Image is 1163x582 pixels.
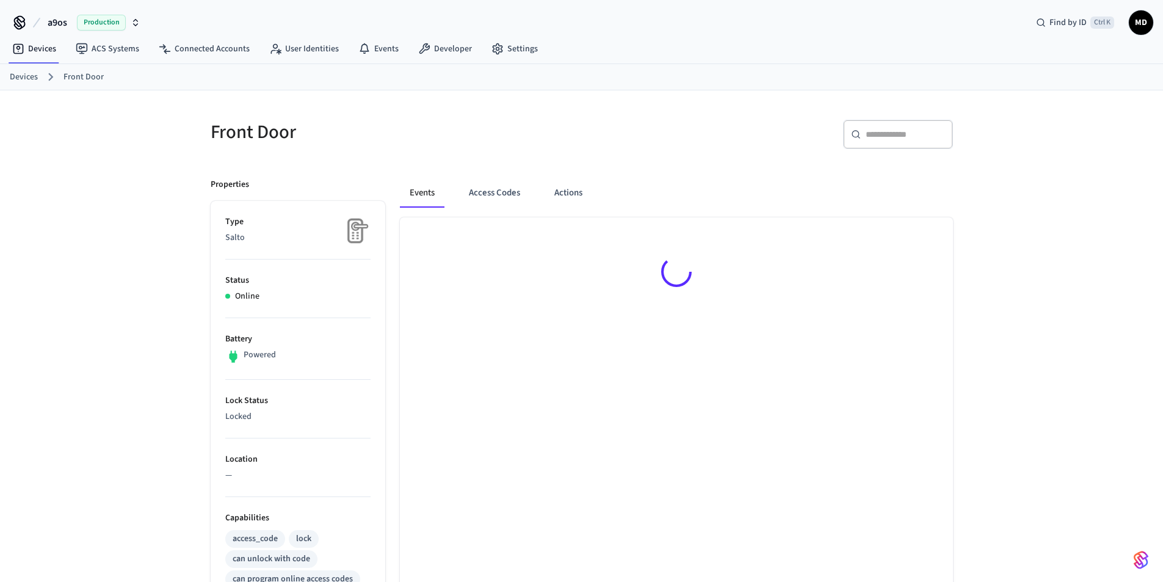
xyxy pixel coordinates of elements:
p: Type [225,216,371,228]
a: User Identities [259,38,349,60]
a: Front Door [63,71,104,84]
p: Locked [225,410,371,423]
img: SeamLogoGradient.69752ec5.svg [1134,550,1148,570]
img: Placeholder Lock Image [340,216,371,246]
a: Events [349,38,408,60]
p: — [225,469,371,482]
a: Devices [2,38,66,60]
a: ACS Systems [66,38,149,60]
p: Capabilities [225,512,371,525]
div: lock [296,533,311,545]
p: Status [225,274,371,287]
span: a9os [48,15,67,30]
div: Find by IDCtrl K [1026,12,1124,34]
p: Salto [225,231,371,244]
button: Events [400,178,444,208]
button: MD [1129,10,1153,35]
p: Lock Status [225,395,371,407]
h5: Front Door [211,120,574,145]
span: Production [77,15,126,31]
a: Developer [408,38,482,60]
div: access_code [233,533,278,545]
div: can unlock with code [233,553,310,566]
span: MD [1130,12,1152,34]
p: Battery [225,333,371,346]
p: Powered [244,349,276,362]
span: Find by ID [1049,16,1087,29]
button: Actions [545,178,592,208]
p: Location [225,453,371,466]
a: Settings [482,38,548,60]
button: Access Codes [459,178,530,208]
p: Online [235,290,259,303]
p: Properties [211,178,249,191]
a: Connected Accounts [149,38,259,60]
a: Devices [10,71,38,84]
span: Ctrl K [1090,16,1114,29]
div: ant example [400,178,953,208]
